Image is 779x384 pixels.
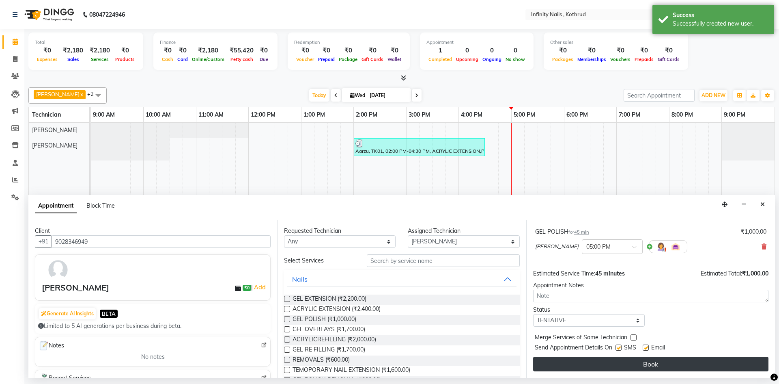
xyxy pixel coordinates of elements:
a: x [80,91,83,98]
span: Appointment [35,199,77,213]
a: 9:00 AM [91,109,117,121]
span: GEL OVERLAYS (₹1,700.00) [293,325,365,335]
div: ₹0 [257,46,271,55]
div: Client [35,227,271,235]
span: No show [504,56,527,62]
span: Prepaid [316,56,337,62]
span: GEL EXTENSION (₹2,200.00) [293,295,366,305]
div: ₹0 [550,46,575,55]
div: ₹2,180 [60,46,86,55]
span: Memberships [575,56,608,62]
span: Estimated Total: [701,270,742,277]
div: Assigned Technician [408,227,519,235]
span: GEL RE FILLING (₹1,700.00) [293,345,365,356]
span: Cash [160,56,175,62]
input: Search by Name/Mobile/Email/Code [52,235,271,248]
div: ₹0 [359,46,385,55]
img: avatar [46,258,70,282]
div: 0 [480,46,504,55]
span: ₹1,000.00 [742,270,768,277]
div: Successfully created new user. [673,20,768,28]
span: Send Appointment Details On [535,343,612,354]
a: 11:00 AM [196,109,226,121]
span: Packages [550,56,575,62]
span: Ongoing [480,56,504,62]
input: Search Appointment [624,89,695,102]
button: Book [533,357,768,371]
a: 12:00 PM [249,109,278,121]
div: ₹0 [633,46,656,55]
a: 7:00 PM [617,109,642,121]
span: Notes [39,341,64,351]
span: Merge Services of Same Technician [535,333,627,343]
span: Voucher [294,56,316,62]
span: ACRYLIC EXTENSION (₹2,400.00) [293,305,381,315]
a: 6:00 PM [564,109,590,121]
div: Success [673,11,768,20]
div: 0 [504,46,527,55]
span: Prepaids [633,56,656,62]
span: ADD NEW [702,92,725,98]
a: 9:00 PM [722,109,747,121]
span: Email [651,343,665,354]
img: logo [21,3,76,26]
span: 45 minutes [595,270,625,277]
div: ₹0 [608,46,633,55]
div: Other sales [550,39,682,46]
span: REMOVALS (₹600.00) [293,356,350,366]
a: 5:00 PM [512,109,537,121]
div: GEL POLISH [535,228,589,236]
div: ₹0 [575,46,608,55]
span: [PERSON_NAME] [32,126,77,134]
span: 45 min [574,229,589,235]
span: Expenses [35,56,60,62]
span: +2 [87,91,100,97]
span: Technician [32,111,61,118]
span: Completed [426,56,454,62]
div: ₹0 [160,46,175,55]
span: Estimated Service Time: [533,270,595,277]
button: Generate AI Insights [39,308,96,319]
div: Finance [160,39,271,46]
span: Wed [348,92,367,98]
div: Select Services [278,256,360,265]
div: Status [533,306,645,314]
span: SMS [624,343,636,354]
span: [PERSON_NAME] [32,142,77,149]
span: Due [258,56,270,62]
div: Appointment [426,39,527,46]
span: Gift Cards [656,56,682,62]
div: ₹0 [316,46,337,55]
span: [PERSON_NAME] [36,91,80,98]
span: Block Time [86,202,115,209]
small: for [568,229,589,235]
div: Aarzu, TK01, 02:00 PM-04:30 PM, ACRYLIC EXTENSION,Per Fingure [355,139,484,155]
span: Sales [65,56,81,62]
div: ₹0 [337,46,359,55]
div: ₹55,420 [226,46,257,55]
button: +91 [35,235,52,248]
span: Services [89,56,111,62]
button: ADD NEW [699,90,727,101]
span: Wallet [385,56,403,62]
input: 2025-09-03 [367,89,408,102]
div: ₹0 [385,46,403,55]
span: [PERSON_NAME] [535,243,579,251]
div: ₹0 [175,46,190,55]
div: ₹2,180 [86,46,113,55]
div: Redemption [294,39,403,46]
span: GEL POLISH (₹1,000.00) [293,315,356,325]
a: 8:00 PM [669,109,695,121]
span: No notes [141,353,165,361]
img: Interior.png [671,242,680,252]
a: 10:00 AM [144,109,173,121]
div: ₹2,180 [190,46,226,55]
div: ₹0 [656,46,682,55]
b: 08047224946 [89,3,125,26]
span: Products [113,56,137,62]
div: ₹0 [113,46,137,55]
button: Nails [287,272,516,286]
a: 4:00 PM [459,109,484,121]
a: 2:00 PM [354,109,379,121]
span: TEMOPORARY NAIL EXTENSION (₹1,600.00) [293,366,410,376]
